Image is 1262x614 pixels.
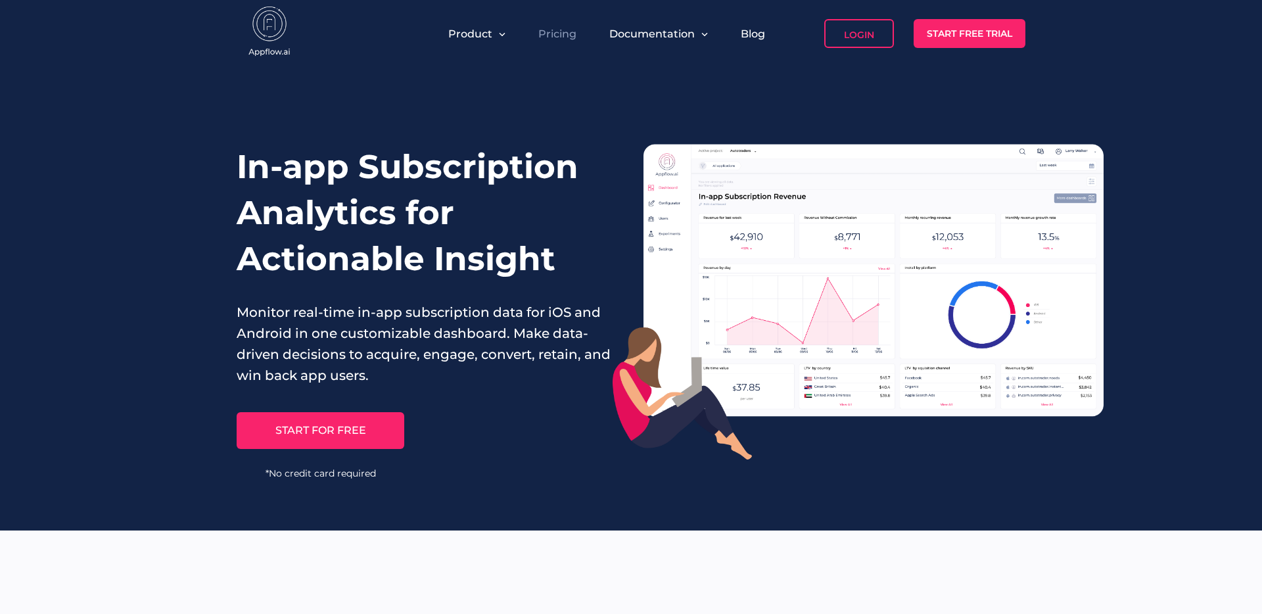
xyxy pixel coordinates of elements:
button: Product [448,28,505,40]
span: Product [448,28,492,40]
button: Documentation [609,28,708,40]
h1: In-app Subscription Analytics for Actionable Insight [237,144,613,282]
a: Start Free Trial [914,19,1025,48]
a: Pricing [538,28,576,40]
span: *No credit card required [237,469,404,478]
a: START FOR FREE [237,412,404,449]
a: Login [824,19,894,48]
img: appflow.ai-logo [237,7,302,59]
p: Monitor real-time in-app subscription data for iOS and Android in one customizable dashboard. Mak... [237,302,613,386]
a: Blog [741,28,765,40]
img: real-time-subscription-analytics-dashboard [613,144,1104,460]
span: Documentation [609,28,695,40]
